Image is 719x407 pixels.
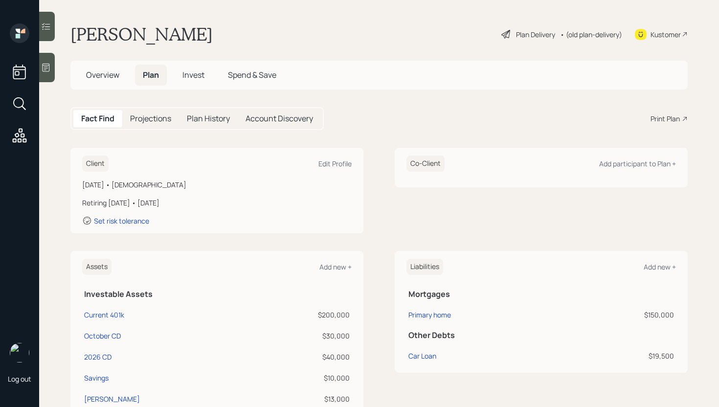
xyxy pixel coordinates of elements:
div: $10,000 [253,373,350,383]
h5: Mortgages [408,290,674,299]
div: Kustomer [651,29,681,40]
h5: Projections [130,114,171,123]
h1: [PERSON_NAME] [70,23,213,45]
div: Add new + [644,262,676,271]
h5: Fact Find [81,114,114,123]
div: Retiring [DATE] • [DATE] [82,198,352,208]
div: Set risk tolerance [94,216,149,226]
span: Overview [86,69,119,80]
div: October CD [84,331,121,341]
div: $13,000 [253,394,350,404]
div: Add participant to Plan + [599,159,676,168]
div: [DATE] • [DEMOGRAPHIC_DATA] [82,180,352,190]
h5: Investable Assets [84,290,350,299]
div: 2026 CD [84,352,112,362]
div: Add new + [319,262,352,271]
div: Log out [8,374,31,384]
h6: Co-Client [406,156,445,172]
div: $40,000 [253,352,350,362]
div: Current 401k [84,310,124,320]
h6: Liabilities [406,259,443,275]
h6: Client [82,156,109,172]
div: Savings [84,373,109,383]
h5: Plan History [187,114,230,123]
div: • (old plan-delivery) [560,29,622,40]
div: Edit Profile [318,159,352,168]
div: Car Loan [408,351,436,361]
span: Spend & Save [228,69,276,80]
div: $200,000 [253,310,350,320]
div: Plan Delivery [516,29,555,40]
h5: Other Debts [408,331,674,340]
div: $150,000 [564,310,674,320]
div: $19,500 [564,351,674,361]
span: Invest [182,69,204,80]
h6: Assets [82,259,112,275]
div: Print Plan [651,113,680,124]
div: Primary home [408,310,451,320]
img: james-distasi-headshot.png [10,343,29,362]
div: $30,000 [253,331,350,341]
h5: Account Discovery [246,114,313,123]
div: [PERSON_NAME] [84,394,140,404]
span: Plan [143,69,159,80]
